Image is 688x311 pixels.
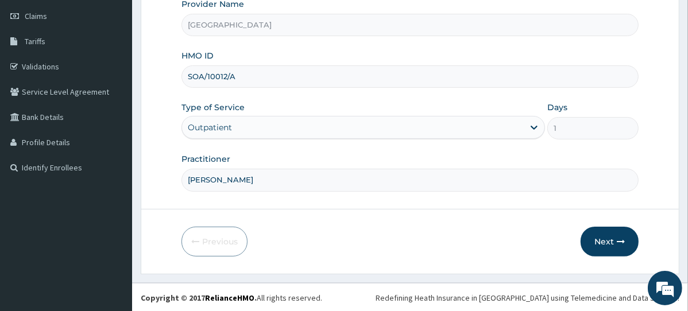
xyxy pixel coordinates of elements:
textarea: Type your message and hit 'Enter' [6,197,219,238]
input: Enter Name [181,169,639,191]
img: d_794563401_company_1708531726252_794563401 [21,57,47,86]
div: Chat with us now [60,64,193,79]
input: Enter HMO ID [181,65,639,88]
label: Type of Service [181,102,245,113]
div: Minimize live chat window [188,6,216,33]
span: We're online! [67,87,159,203]
button: Previous [181,227,248,256]
a: RelianceHMO [205,293,254,303]
span: Claims [25,11,47,21]
label: Days [547,102,567,113]
label: Practitioner [181,153,230,165]
div: Outpatient [188,122,232,133]
button: Next [581,227,639,256]
label: HMO ID [181,50,214,61]
span: Tariffs [25,36,45,46]
strong: Copyright © 2017 . [141,293,257,303]
div: Redefining Heath Insurance in [GEOGRAPHIC_DATA] using Telemedicine and Data Science! [376,292,679,304]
